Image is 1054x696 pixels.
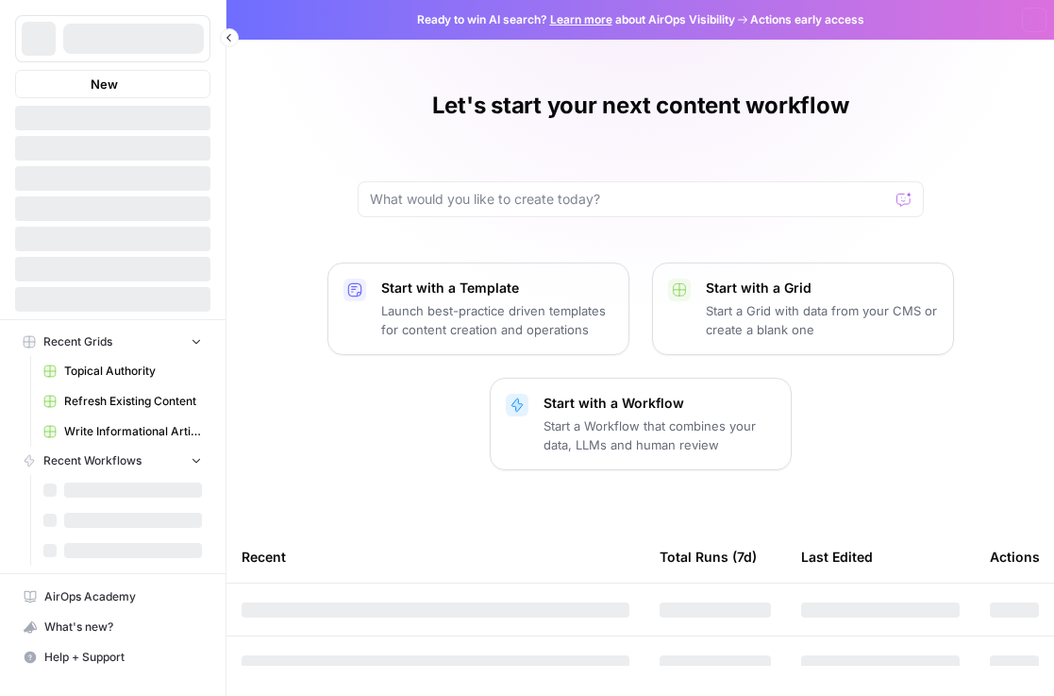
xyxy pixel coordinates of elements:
[15,642,210,672] button: Help + Support
[490,378,792,470] button: Start with a WorkflowStart a Workflow that combines your data, LLMs and human review
[381,301,613,339] p: Launch best-practice driven templates for content creation and operations
[706,301,938,339] p: Start a Grid with data from your CMS or create a blank one
[417,11,735,28] span: Ready to win AI search? about AirOps Visibility
[35,356,210,386] a: Topical Authority
[44,649,202,666] span: Help + Support
[242,531,629,583] div: Recent
[652,263,954,355] button: Start with a GridStart a Grid with data from your CMS or create a blank one
[16,613,209,641] div: What's new?
[44,588,202,605] span: AirOps Academy
[327,263,629,355] button: Start with a TemplateLaunch best-practice driven templates for content creation and operations
[801,531,873,583] div: Last Edited
[43,452,142,469] span: Recent Workflows
[64,393,202,410] span: Refresh Existing Content
[35,386,210,416] a: Refresh Existing Content
[706,279,938,297] p: Start with a Grid
[370,190,889,209] input: What would you like to create today?
[660,531,757,583] div: Total Runs (7d)
[432,91,849,121] h1: Let's start your next content workflow
[15,328,210,356] button: Recent Grids
[990,531,1040,583] div: Actions
[91,75,118,93] span: New
[35,416,210,447] a: Write Informational Article
[43,333,112,350] span: Recent Grids
[544,416,776,454] p: Start a Workflow that combines your data, LLMs and human review
[15,582,210,612] a: AirOps Academy
[381,279,613,297] p: Start with a Template
[64,423,202,440] span: Write Informational Article
[15,447,210,475] button: Recent Workflows
[550,12,612,26] a: Learn more
[15,70,210,98] button: New
[750,11,864,28] span: Actions early access
[544,394,776,413] p: Start with a Workflow
[64,363,202,380] span: Topical Authority
[15,612,210,642] button: What's new?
